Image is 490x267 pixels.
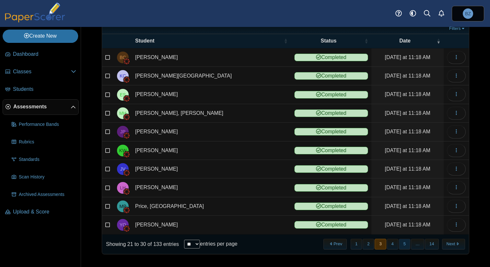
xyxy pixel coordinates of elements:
[387,239,398,249] button: 4
[411,239,424,249] span: …
[120,74,126,78] span: Kennedi Campbell
[385,222,430,227] time: Oct 10, 2025 at 11:18 AM
[19,139,76,145] span: Rubrics
[294,109,368,117] span: Completed
[385,73,430,79] time: Oct 10, 2025 at 11:18 AM
[3,82,79,97] a: Students
[19,191,76,198] span: Archived Assessments
[132,197,291,216] td: Price, [GEOGRAPHIC_DATA]
[3,30,78,42] a: Create New
[463,8,473,19] span: Bo Zhang
[123,132,130,139] img: canvas-logo.png
[120,129,125,134] span: John Pollard
[294,91,368,99] span: Completed
[323,239,465,249] nav: pagination
[284,38,288,44] span: Student : Activate to sort
[448,25,467,32] a: Filters
[123,170,130,176] img: canvas-logo.png
[19,174,76,180] span: Scan History
[3,18,67,23] a: PaperScorer
[123,95,130,102] img: canvas-logo.png
[294,165,368,173] span: Completed
[13,208,76,215] span: Upload & Score
[375,37,435,44] span: Date
[323,239,346,249] button: Previous
[9,117,79,132] a: Performance Bands
[120,167,125,171] span: Jennah Vela
[385,203,430,209] time: Oct 10, 2025 at 11:18 AM
[132,160,291,178] td: [PERSON_NAME]
[123,207,130,213] img: canvas-logo.png
[132,141,291,160] td: [PERSON_NAME]
[351,239,362,249] button: 1
[13,51,76,58] span: Dashboard
[385,148,430,153] time: Oct 10, 2025 at 11:18 AM
[442,239,465,249] button: Next
[13,103,71,110] span: Assessments
[9,169,79,185] a: Scan History
[120,55,126,60] span: Brian Coates
[19,121,76,128] span: Performance Bands
[294,221,368,229] span: Completed
[3,47,79,62] a: Dashboard
[123,151,130,158] img: canvas-logo.png
[13,86,76,93] span: Students
[465,11,471,16] span: Bo Zhang
[3,204,79,220] a: Upload & Score
[9,152,79,167] a: Standards
[135,37,283,44] span: Student
[385,129,430,134] time: Oct 10, 2025 at 11:18 AM
[132,48,291,67] td: [PERSON_NAME]
[9,134,79,150] a: Rubrics
[123,114,130,120] img: canvas-logo.png
[200,241,238,247] label: entries per page
[19,156,76,163] span: Standards
[123,58,130,65] img: canvas-logo.png
[385,110,430,116] time: Oct 10, 2025 at 11:18 AM
[294,72,368,80] span: Completed
[385,166,430,172] time: Oct 10, 2025 at 11:18 AM
[385,91,430,97] time: Oct 10, 2025 at 11:18 AM
[132,85,291,104] td: [PERSON_NAME]
[294,128,368,136] span: Completed
[294,37,363,44] span: Status
[3,64,79,80] a: Classes
[385,55,430,60] time: Oct 10, 2025 at 11:18 AM
[294,202,368,210] span: Completed
[434,6,449,21] a: Alerts
[399,239,410,249] button: 5
[13,68,71,75] span: Classes
[123,77,130,83] img: canvas-logo.png
[363,239,374,249] button: 2
[132,178,291,197] td: [PERSON_NAME]
[119,111,126,115] span: Montgomery Henderson
[132,104,291,123] td: [PERSON_NAME], [PERSON_NAME]
[294,147,368,154] span: Completed
[294,184,368,192] span: Completed
[294,54,368,61] span: Completed
[102,235,179,254] div: Showing 21 to 30 of 133 entries
[123,225,130,232] img: canvas-logo.png
[385,185,430,190] time: Oct 10, 2025 at 11:18 AM
[437,38,440,44] span: Date : Activate to remove sorting
[3,3,67,22] img: PaperScorer
[9,187,79,202] a: Archived Assessments
[132,67,291,85] td: [PERSON_NAME][GEOGRAPHIC_DATA]
[3,99,79,115] a: Assessments
[120,204,126,209] span: Madison Price
[425,239,438,249] button: 14
[132,123,291,141] td: [PERSON_NAME]
[375,239,386,249] button: 3
[132,216,291,234] td: [PERSON_NAME]
[120,223,126,227] span: Yesenia Olvera
[120,186,126,190] span: Lily Howard
[119,148,127,153] span: Kylee Williams
[452,6,484,21] a: Bo Zhang
[364,38,368,44] span: Status : Activate to sort
[120,92,126,97] span: Ellison Spearman
[123,188,130,195] img: canvas-logo.png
